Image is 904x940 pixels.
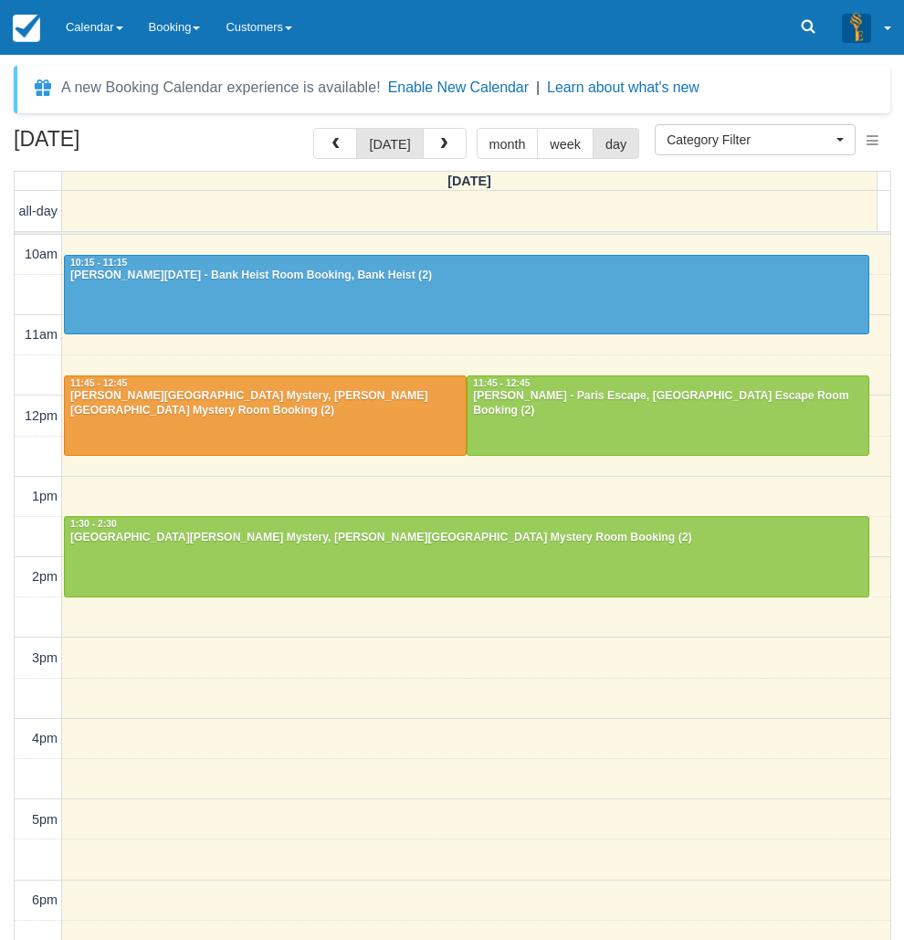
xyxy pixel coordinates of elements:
[69,389,461,418] div: [PERSON_NAME][GEOGRAPHIC_DATA] Mystery, [PERSON_NAME][GEOGRAPHIC_DATA] Mystery Room Booking (2)
[388,79,529,97] button: Enable New Calendar
[13,15,40,42] img: checkfront-main-nav-mini-logo.png
[356,128,423,159] button: [DATE]
[447,174,491,188] span: [DATE]
[70,519,117,529] span: 1:30 - 2:30
[32,489,58,503] span: 1pm
[32,731,58,745] span: 4pm
[25,408,58,423] span: 12pm
[61,77,381,99] div: A new Booking Calendar experience is available!
[593,128,639,159] button: day
[477,128,539,159] button: month
[32,569,58,584] span: 2pm
[547,79,699,95] a: Learn about what's new
[467,375,869,456] a: 11:45 - 12:45[PERSON_NAME] - Paris Escape, [GEOGRAPHIC_DATA] Escape Room Booking (2)
[842,13,871,42] img: A3
[69,269,864,283] div: [PERSON_NAME][DATE] - Bank Heist Room Booking, Bank Heist (2)
[70,258,127,268] span: 10:15 - 11:15
[32,650,58,665] span: 3pm
[69,531,864,545] div: [GEOGRAPHIC_DATA][PERSON_NAME] Mystery, [PERSON_NAME][GEOGRAPHIC_DATA] Mystery Room Booking (2)
[537,128,594,159] button: week
[19,204,58,218] span: all-day
[25,247,58,261] span: 10am
[64,516,869,597] a: 1:30 - 2:30[GEOGRAPHIC_DATA][PERSON_NAME] Mystery, [PERSON_NAME][GEOGRAPHIC_DATA] Mystery Room Bo...
[64,375,467,456] a: 11:45 - 12:45[PERSON_NAME][GEOGRAPHIC_DATA] Mystery, [PERSON_NAME][GEOGRAPHIC_DATA] Mystery Room ...
[655,124,856,155] button: Category Filter
[64,255,869,335] a: 10:15 - 11:15[PERSON_NAME][DATE] - Bank Heist Room Booking, Bank Heist (2)
[25,327,58,342] span: 11am
[667,131,832,149] span: Category Filter
[536,79,540,95] span: |
[472,389,864,418] div: [PERSON_NAME] - Paris Escape, [GEOGRAPHIC_DATA] Escape Room Booking (2)
[14,128,245,162] h2: [DATE]
[32,812,58,827] span: 5pm
[32,892,58,907] span: 6pm
[473,378,530,388] span: 11:45 - 12:45
[70,378,127,388] span: 11:45 - 12:45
